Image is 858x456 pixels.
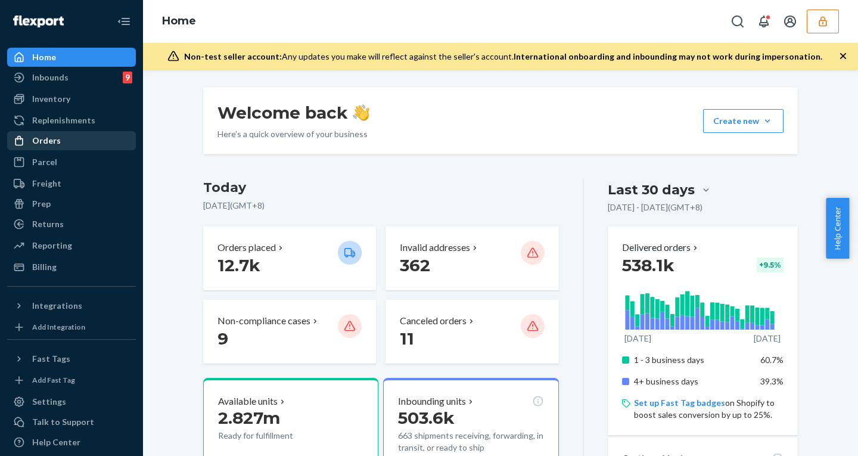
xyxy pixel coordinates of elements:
div: Home [32,51,56,63]
p: Here’s a quick overview of your business [217,128,369,140]
button: Open notifications [752,10,776,33]
div: Integrations [32,300,82,312]
span: Non-test seller account: [184,51,282,61]
a: Inventory [7,89,136,108]
button: Create new [703,109,784,133]
div: Orders [32,135,61,147]
div: Any updates you make will reflect against the seller's account. [184,51,822,63]
button: Non-compliance cases 9 [203,300,376,364]
p: Inbounding units [398,395,466,408]
span: 60.7% [760,355,784,365]
button: Delivered orders [622,241,700,255]
button: Invalid addresses 362 [386,227,558,290]
div: Fast Tags [32,353,70,365]
a: Reporting [7,236,136,255]
span: 362 [400,255,430,275]
a: Parcel [7,153,136,172]
p: Canceled orders [400,314,467,328]
span: 538.1k [622,255,674,275]
img: Flexport logo [13,15,64,27]
button: Open Search Box [726,10,750,33]
div: Add Integration [32,322,85,332]
a: Freight [7,174,136,193]
div: Inbounds [32,72,69,83]
p: [DATE] [754,333,781,345]
div: Returns [32,218,64,230]
span: 503.6k [398,408,455,428]
h3: Today [203,178,559,197]
div: Settings [32,396,66,408]
button: Integrations [7,296,136,315]
a: Talk to Support [7,412,136,432]
span: 39.3% [760,376,784,386]
span: 2.827m [218,408,280,428]
a: Add Fast Tag [7,373,136,387]
p: Available units [218,395,278,408]
button: Canceled orders 11 [386,300,558,364]
div: + 9.5 % [757,258,784,272]
a: Set up Fast Tag badges [634,398,725,408]
div: Help Center [32,436,80,448]
div: Prep [32,198,51,210]
a: Replenishments [7,111,136,130]
button: Orders placed 12.7k [203,227,376,290]
button: Help Center [826,198,849,259]
div: Last 30 days [608,181,695,199]
a: Prep [7,194,136,213]
ol: breadcrumbs [153,4,206,39]
div: Billing [32,261,57,273]
p: [DATE] [624,333,651,345]
img: hand-wave emoji [353,104,369,121]
p: 4+ business days [634,376,751,387]
div: Parcel [32,156,57,168]
span: 9 [217,328,228,349]
p: Orders placed [217,241,276,255]
p: [DATE] ( GMT+8 ) [203,200,559,212]
p: Ready for fulfillment [218,430,328,442]
span: 12.7k [217,255,260,275]
div: 9 [123,72,132,83]
div: Freight [32,178,61,190]
div: Talk to Support [32,416,94,428]
button: Fast Tags [7,349,136,368]
a: Home [7,48,136,67]
p: on Shopify to boost sales conversion by up to 25%. [634,397,784,421]
p: Invalid addresses [400,241,470,255]
a: Settings [7,392,136,411]
p: Non-compliance cases [217,314,310,328]
a: Inbounds9 [7,68,136,87]
a: Billing [7,258,136,277]
a: Add Integration [7,320,136,334]
button: Close Navigation [112,10,136,33]
a: Orders [7,131,136,150]
button: Open account menu [778,10,802,33]
h1: Welcome back [217,102,369,123]
span: International onboarding and inbounding may not work during impersonation. [514,51,822,61]
div: Inventory [32,93,70,105]
div: Add Fast Tag [32,375,75,385]
p: 663 shipments receiving, forwarding, in transit, or ready to ship [398,430,543,454]
div: Replenishments [32,114,95,126]
p: 1 - 3 business days [634,354,751,366]
a: Returns [7,215,136,234]
p: [DATE] - [DATE] ( GMT+8 ) [608,201,702,213]
a: Help Center [7,433,136,452]
div: Reporting [32,240,72,252]
a: Home [162,14,196,27]
span: 11 [400,328,414,349]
